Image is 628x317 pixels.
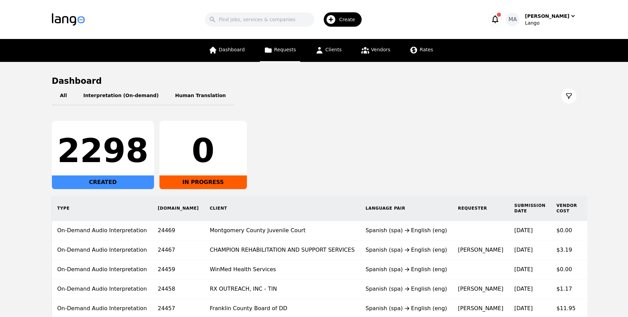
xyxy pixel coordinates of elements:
button: MA[PERSON_NAME]Lango [506,13,576,26]
span: Clients [325,47,342,52]
td: On-Demand Audio Interpretation [52,221,153,240]
div: [PERSON_NAME] [525,13,569,19]
td: WinMed Health Services [204,260,360,279]
time: [DATE] [514,286,533,292]
button: Create [314,10,366,29]
th: Submission Date [509,196,551,221]
th: Language Pair [360,196,453,221]
h1: Dashboard [52,76,576,87]
div: Lango [525,19,576,26]
td: 24467 [152,240,204,260]
time: [DATE] [514,305,533,312]
input: Find jobs, services & companies [205,12,314,27]
th: Vendor Cost [551,196,583,221]
td: RX OUTREACH, INC - TIN [204,279,360,299]
td: $0.00 [551,221,583,240]
td: $0.00 [551,260,583,279]
div: Spanish (spa) English (eng) [366,304,447,313]
th: Requester [452,196,509,221]
span: Dashboard [219,47,245,52]
time: [DATE] [514,266,533,273]
div: IN PROGRESS [159,175,247,189]
time: [DATE] [514,227,533,234]
a: Dashboard [205,39,249,62]
span: Rates [420,47,433,52]
a: Rates [405,39,437,62]
button: All [52,87,75,106]
button: Human Translation [167,87,234,106]
td: 24458 [152,279,204,299]
td: CHAMPION REHABILITATION AND SUPPORT SERVICES [204,240,360,260]
img: Logo [52,13,85,26]
button: Filter [561,89,576,104]
span: Vendors [371,47,390,52]
td: Montgomery County Juvenile Court [204,221,360,240]
a: Vendors [357,39,394,62]
div: 0 [165,134,241,167]
th: Client [204,196,360,221]
span: Requests [274,47,296,52]
td: $3.19 [551,240,583,260]
td: On-Demand Audio Interpretation [52,260,153,279]
td: 24469 [152,221,204,240]
div: Spanish (spa) English (eng) [366,285,447,293]
span: Create [339,16,360,23]
a: Clients [311,39,346,62]
td: On-Demand Audio Interpretation [52,279,153,299]
span: MA [508,15,517,24]
a: Requests [260,39,300,62]
button: Interpretation (On-demand) [75,87,167,106]
td: $1.17 [551,279,583,299]
th: [DOMAIN_NAME] [152,196,204,221]
div: Spanish (spa) English (eng) [366,246,447,254]
time: [DATE] [514,247,533,253]
td: 24459 [152,260,204,279]
td: [PERSON_NAME] [452,279,509,299]
div: 2298 [57,134,149,167]
div: CREATED [52,175,154,189]
div: Spanish (spa) English (eng) [366,226,447,235]
td: [PERSON_NAME] [452,240,509,260]
td: On-Demand Audio Interpretation [52,240,153,260]
div: Spanish (spa) English (eng) [366,265,447,274]
th: Type [52,196,153,221]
